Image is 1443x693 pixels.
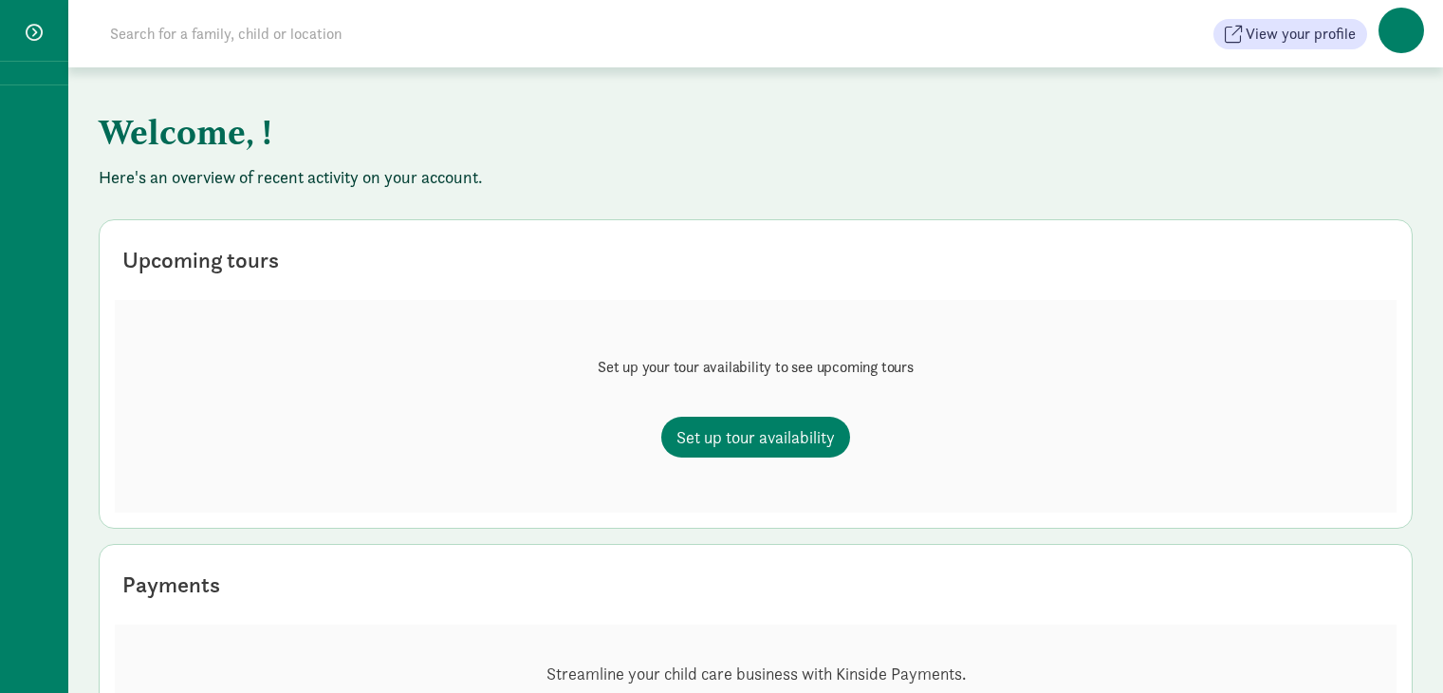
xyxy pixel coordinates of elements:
p: Here's an overview of recent activity on your account. [99,166,1413,189]
span: View your profile [1246,23,1356,46]
button: View your profile [1213,19,1367,49]
a: Set up tour availability [661,417,850,458]
span: Set up tour availability [676,424,835,450]
p: Streamline your child care business with Kinside Payments. [342,663,1170,685]
h1: Welcome, ! [99,98,1038,166]
div: Upcoming tours [122,243,279,277]
input: Search for a family, child or location [99,15,631,53]
p: Set up your tour availability to see upcoming tours [598,356,914,379]
div: Payments [122,568,220,602]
